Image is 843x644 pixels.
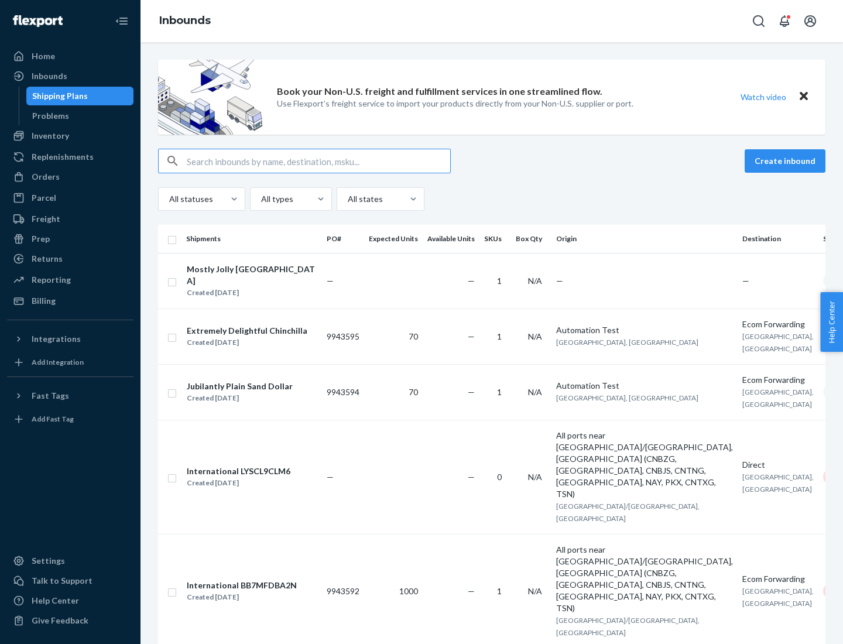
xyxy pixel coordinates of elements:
span: 1 [497,586,502,596]
th: Origin [551,225,738,253]
span: [GEOGRAPHIC_DATA]/[GEOGRAPHIC_DATA], [GEOGRAPHIC_DATA] [556,502,700,523]
a: Inventory [7,126,133,145]
button: Open Search Box [747,9,770,33]
button: Watch video [733,88,794,105]
div: Inventory [32,130,69,142]
span: 1 [497,331,502,341]
div: Mostly Jolly [GEOGRAPHIC_DATA] [187,263,317,287]
div: Add Integration [32,357,84,367]
div: Add Fast Tag [32,414,74,424]
div: Automation Test [556,324,733,336]
button: Give Feedback [7,611,133,630]
a: Freight [7,210,133,228]
button: Open account menu [799,9,822,33]
div: Home [32,50,55,62]
span: — [327,276,334,286]
button: Close [796,88,811,105]
button: Integrations [7,330,133,348]
span: [GEOGRAPHIC_DATA], [GEOGRAPHIC_DATA] [742,472,814,494]
div: Problems [32,110,69,122]
div: Fast Tags [32,390,69,402]
div: All ports near [GEOGRAPHIC_DATA]/[GEOGRAPHIC_DATA], [GEOGRAPHIC_DATA] (CNBZG, [GEOGRAPHIC_DATA], ... [556,544,733,614]
div: Created [DATE] [187,591,297,603]
a: Inbounds [159,14,211,27]
div: Talk to Support [32,575,92,587]
span: N/A [528,276,542,286]
td: 9943594 [322,364,364,420]
span: [GEOGRAPHIC_DATA]/[GEOGRAPHIC_DATA], [GEOGRAPHIC_DATA] [556,616,700,637]
span: N/A [528,586,542,596]
div: Created [DATE] [187,337,307,348]
a: Orders [7,167,133,186]
a: Home [7,47,133,66]
button: Fast Tags [7,386,133,405]
div: Ecom Forwarding [742,573,814,585]
span: 0 [497,472,502,482]
div: Reporting [32,274,71,286]
div: Shipping Plans [32,90,88,102]
th: Box Qty [511,225,551,253]
span: — [556,276,563,286]
span: — [742,276,749,286]
div: Jubilantly Plain Sand Dollar [187,381,293,392]
span: — [468,331,475,341]
div: Orders [32,171,60,183]
button: Close Navigation [110,9,133,33]
span: 1000 [399,586,418,596]
a: Help Center [7,591,133,610]
div: Created [DATE] [187,392,293,404]
div: Returns [32,253,63,265]
a: Prep [7,229,133,248]
span: — [468,276,475,286]
div: Created [DATE] [187,287,317,299]
div: Replenishments [32,151,94,163]
div: Ecom Forwarding [742,374,814,386]
span: [GEOGRAPHIC_DATA], [GEOGRAPHIC_DATA] [742,388,814,409]
td: 9943595 [322,309,364,364]
div: International BB7MFDBA2N [187,580,297,591]
a: Reporting [7,270,133,289]
a: Settings [7,551,133,570]
input: All types [260,193,261,205]
a: Replenishments [7,148,133,166]
a: Returns [7,249,133,268]
span: Help Center [820,292,843,352]
th: Expected Units [364,225,423,253]
ol: breadcrumbs [150,4,220,38]
span: 1 [497,276,502,286]
span: 1 [497,387,502,397]
div: Parcel [32,192,56,204]
span: [GEOGRAPHIC_DATA], [GEOGRAPHIC_DATA] [742,587,814,608]
a: Billing [7,292,133,310]
div: Created [DATE] [187,477,290,489]
img: Flexport logo [13,15,63,27]
th: SKUs [479,225,511,253]
div: Ecom Forwarding [742,318,814,330]
div: Freight [32,213,60,225]
span: — [468,472,475,482]
a: Problems [26,107,134,125]
div: All ports near [GEOGRAPHIC_DATA]/[GEOGRAPHIC_DATA], [GEOGRAPHIC_DATA] (CNBZG, [GEOGRAPHIC_DATA], ... [556,430,733,500]
span: N/A [528,331,542,341]
span: — [468,586,475,596]
div: Give Feedback [32,615,88,626]
span: [GEOGRAPHIC_DATA], [GEOGRAPHIC_DATA] [742,332,814,353]
div: Prep [32,233,50,245]
th: Shipments [181,225,322,253]
div: Help Center [32,595,79,607]
a: Talk to Support [7,571,133,590]
span: 70 [409,387,418,397]
span: N/A [528,387,542,397]
button: Open notifications [773,9,796,33]
div: Direct [742,459,814,471]
a: Inbounds [7,67,133,85]
input: All statuses [168,193,169,205]
a: Add Fast Tag [7,410,133,429]
span: N/A [528,472,542,482]
a: Parcel [7,189,133,207]
span: [GEOGRAPHIC_DATA], [GEOGRAPHIC_DATA] [556,338,698,347]
div: Billing [32,295,56,307]
p: Book your Non-U.S. freight and fulfillment services in one streamlined flow. [277,85,602,98]
input: Search inbounds by name, destination, msku... [187,149,450,173]
button: Create inbound [745,149,825,173]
